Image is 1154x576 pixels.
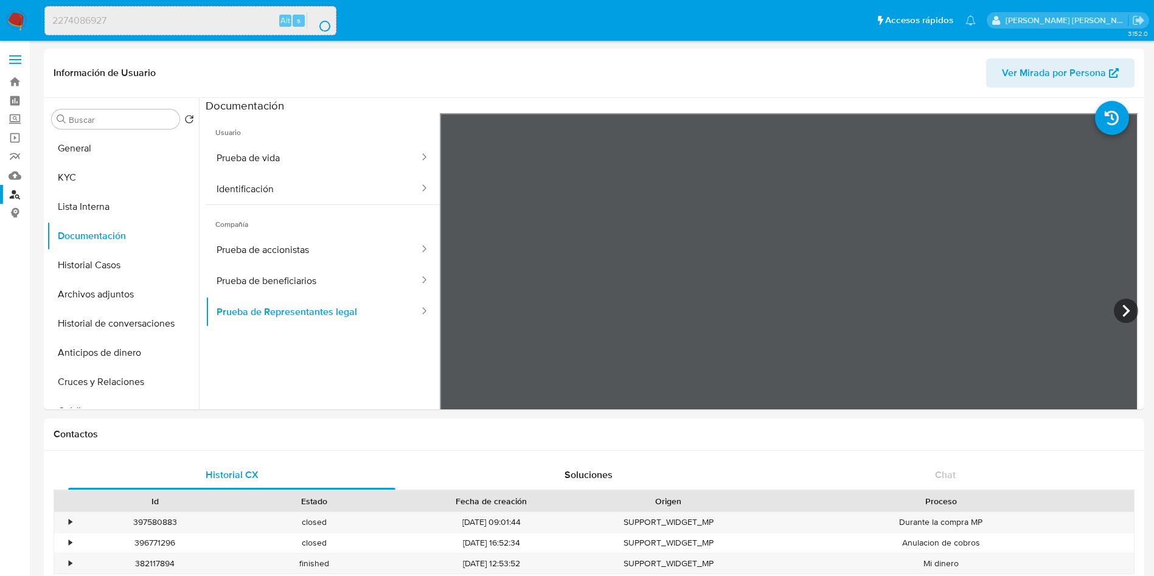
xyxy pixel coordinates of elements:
[47,192,199,221] button: Lista Interna
[69,516,72,528] div: •
[235,512,394,532] div: closed
[748,533,1134,553] div: Anulacion de cobros
[748,553,1134,574] div: Mi dinero
[47,251,199,280] button: Historial Casos
[1006,15,1128,26] p: david.marinmartinez@mercadolibre.com.co
[206,468,259,482] span: Historial CX
[589,553,748,574] div: SUPPORT_WIDGET_MP
[394,553,589,574] div: [DATE] 12:53:52
[307,12,332,29] button: search-icon
[1132,14,1145,27] a: Salir
[47,367,199,397] button: Cruces y Relaciones
[565,468,613,482] span: Soluciones
[47,309,199,338] button: Historial de conversaciones
[297,15,301,26] span: s
[75,553,235,574] div: 382117894
[184,114,194,128] button: Volver al orden por defecto
[47,338,199,367] button: Anticipos de dinero
[748,512,1134,532] div: Durante la compra MP
[54,67,156,79] h1: Información de Usuario
[597,495,740,507] div: Origen
[84,495,226,507] div: Id
[235,553,394,574] div: finished
[75,533,235,553] div: 396771296
[69,558,72,569] div: •
[394,512,589,532] div: [DATE] 09:01:44
[47,397,199,426] button: Créditos
[57,114,66,124] button: Buscar
[47,221,199,251] button: Documentación
[235,533,394,553] div: closed
[1002,58,1106,88] span: Ver Mirada por Persona
[69,114,175,125] input: Buscar
[47,134,199,163] button: General
[54,428,1135,440] h1: Contactos
[589,533,748,553] div: SUPPORT_WIDGET_MP
[243,495,386,507] div: Estado
[394,533,589,553] div: [DATE] 16:52:34
[757,495,1125,507] div: Proceso
[47,163,199,192] button: KYC
[280,15,290,26] span: Alt
[69,537,72,549] div: •
[885,14,953,27] span: Accesos rápidos
[403,495,580,507] div: Fecha de creación
[75,512,235,532] div: 397580883
[986,58,1135,88] button: Ver Mirada por Persona
[589,512,748,532] div: SUPPORT_WIDGET_MP
[45,13,336,29] input: Buscar usuario o caso...
[965,15,976,26] a: Notificaciones
[935,468,956,482] span: Chat
[47,280,199,309] button: Archivos adjuntos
